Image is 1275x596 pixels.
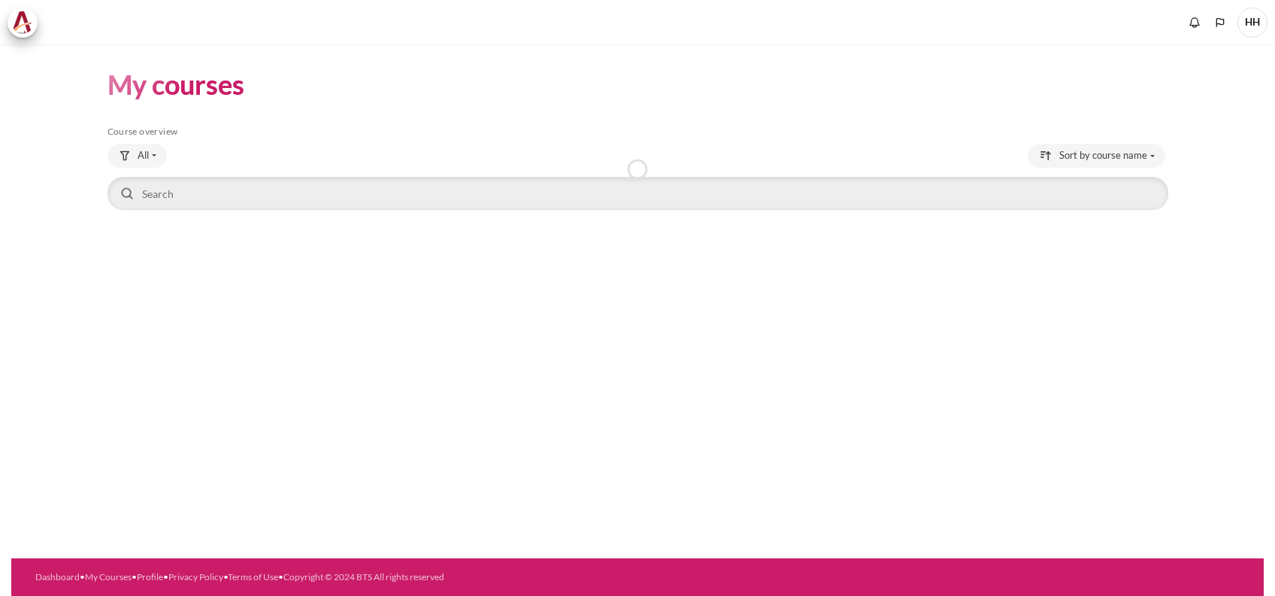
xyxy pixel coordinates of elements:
button: Sorting drop-down menu [1028,144,1165,168]
h1: My courses [108,67,244,102]
input: Search [108,177,1168,210]
div: • • • • • [35,570,708,584]
a: Profile [137,571,163,582]
span: HH [1237,8,1267,38]
h5: Course overview [108,126,1168,138]
img: Architeck [12,11,33,34]
button: Languages [1209,11,1231,34]
span: All [138,148,149,163]
a: Copyright © 2024 BTS All rights reserved [283,571,444,582]
a: Dashboard [35,571,80,582]
button: Grouping drop-down menu [108,144,167,168]
section: Content [11,44,1264,236]
a: Privacy Policy [168,571,223,582]
a: Terms of Use [228,571,278,582]
div: Show notification window with no new notifications [1183,11,1206,34]
a: Architeck Architeck [8,8,45,38]
div: Course overview controls [108,144,1168,213]
a: User menu [1237,8,1267,38]
span: Sort by course name [1059,148,1147,163]
a: My Courses [85,571,132,582]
